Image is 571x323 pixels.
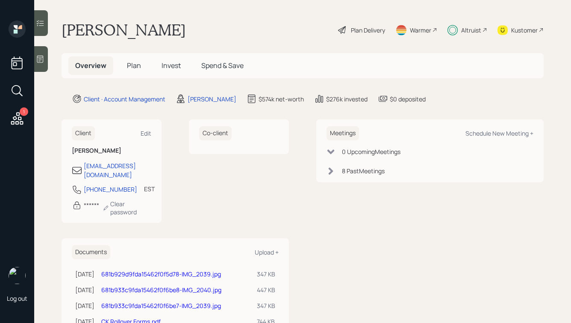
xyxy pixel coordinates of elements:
div: Clear password [103,200,151,216]
div: EST [144,184,155,193]
div: 8 Past Meeting s [342,166,385,175]
h6: [PERSON_NAME] [72,147,151,154]
div: Kustomer [511,26,538,35]
h6: Co-client [199,126,232,140]
h1: [PERSON_NAME] [62,21,186,39]
div: Schedule New Meeting + [465,129,533,137]
h6: Meetings [327,126,359,140]
img: hunter_neumayer.jpg [9,267,26,284]
div: $0 deposited [390,95,426,104]
div: 347 KB [257,270,275,279]
div: $574k net-worth [259,95,304,104]
span: Spend & Save [201,61,244,70]
div: 347 KB [257,301,275,310]
a: 681b933c9fda15462f0f6be7-IMG_2039.jpg [101,302,221,310]
a: 681b933c9fda15462f0f6be8-IMG_2040.jpg [101,286,221,294]
div: [DATE] [75,301,94,310]
div: [PHONE_NUMBER] [84,185,137,194]
div: Edit [141,129,151,137]
div: Client · Account Management [84,95,165,104]
div: 0 Upcoming Meeting s [342,147,400,156]
div: [DATE] [75,285,94,294]
div: $276k invested [326,95,368,104]
span: Invest [162,61,181,70]
div: Plan Delivery [351,26,385,35]
div: Warmer [410,26,431,35]
div: [PERSON_NAME] [188,95,236,104]
h6: Client [72,126,95,140]
span: Overview [75,61,106,70]
a: 681b929d9fda15462f0f5d78-IMG_2039.jpg [101,270,221,278]
div: [DATE] [75,270,94,279]
div: [EMAIL_ADDRESS][DOMAIN_NAME] [84,161,151,179]
div: Log out [7,294,27,302]
h6: Documents [72,245,110,259]
span: Plan [127,61,141,70]
div: Upload + [255,248,279,256]
div: 447 KB [257,285,275,294]
div: Altruist [461,26,481,35]
div: 1 [20,107,28,116]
